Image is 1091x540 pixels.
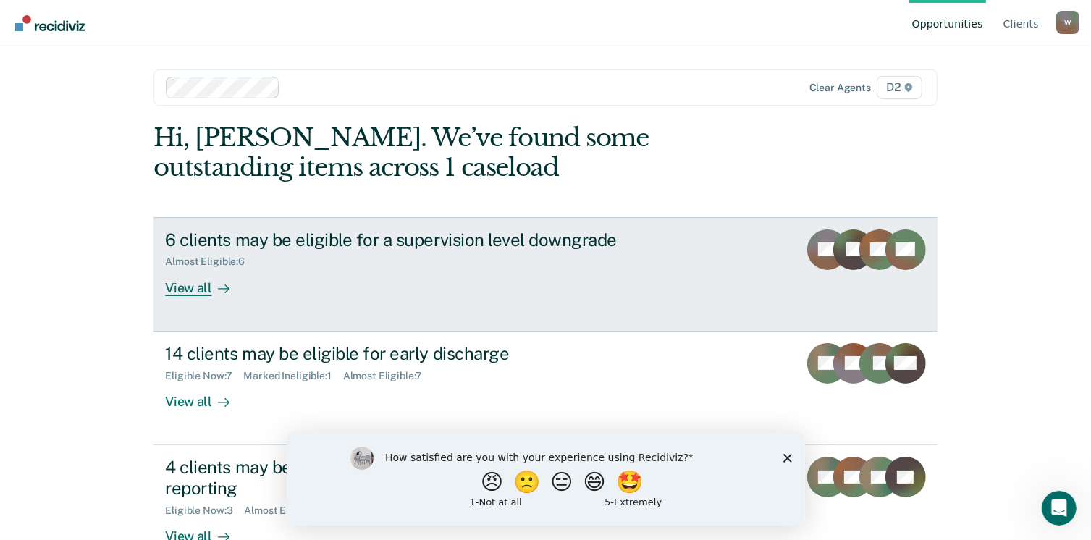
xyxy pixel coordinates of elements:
[165,505,244,517] div: Eligible Now : 3
[1042,491,1077,526] iframe: Intercom live chat
[165,370,243,382] div: Eligible Now : 7
[165,343,673,364] div: 14 clients may be eligible for early discharge
[243,370,342,382] div: Marked Ineligible : 1
[153,123,780,182] div: Hi, [PERSON_NAME]. We’ve found some outstanding items across 1 caseload
[809,82,871,94] div: Clear agents
[287,432,805,526] iframe: Survey by Kim from Recidiviz
[343,370,434,382] div: Almost Eligible : 7
[1056,11,1079,34] div: W
[15,15,85,31] img: Recidiviz
[165,268,246,296] div: View all
[153,332,937,445] a: 14 clients may be eligible for early dischargeEligible Now:7Marked Ineligible:1Almost Eligible:7V...
[1056,11,1079,34] button: Profile dropdown button
[165,229,673,250] div: 6 clients may be eligible for a supervision level downgrade
[165,381,246,410] div: View all
[877,76,922,99] span: D2
[165,457,673,499] div: 4 clients may be eligible for downgrade to a minimum telephone reporting
[244,505,333,517] div: Almost Eligible : 1
[165,256,256,268] div: Almost Eligible : 6
[153,217,937,332] a: 6 clients may be eligible for a supervision level downgradeAlmost Eligible:6View all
